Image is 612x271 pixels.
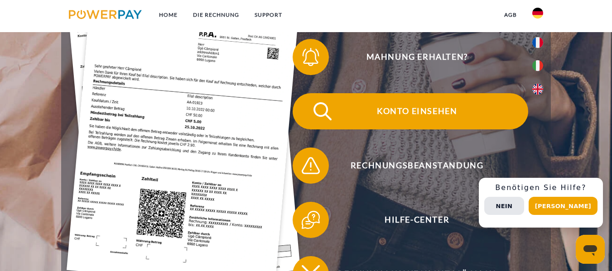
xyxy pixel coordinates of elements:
a: Home [151,7,185,23]
img: it [532,60,543,71]
img: qb_help.svg [299,209,322,231]
img: qb_search.svg [311,100,334,123]
img: qb_bell.svg [299,46,322,68]
span: Mahnung erhalten? [306,39,528,75]
button: Mahnung erhalten? [293,39,528,75]
a: agb [496,7,525,23]
div: Schnellhilfe [479,178,603,228]
iframe: Schaltfläche zum Öffnen des Messaging-Fensters [576,235,605,264]
span: Rechnungsbeanstandung [306,147,528,184]
button: Hilfe-Center [293,202,528,238]
span: Hilfe-Center [306,202,528,238]
img: de [532,8,543,19]
button: Konto einsehen [293,93,528,129]
span: Konto einsehen [306,93,528,129]
img: qb_warning.svg [299,154,322,177]
button: [PERSON_NAME] [529,197,598,215]
img: en [532,84,543,95]
button: Rechnungsbeanstandung [293,147,528,184]
button: Nein [484,197,524,215]
h3: Benötigen Sie Hilfe? [484,183,598,192]
a: DIE RECHNUNG [185,7,247,23]
a: SUPPORT [247,7,290,23]
img: logo-powerpay.svg [69,10,142,19]
img: fr [532,37,543,48]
